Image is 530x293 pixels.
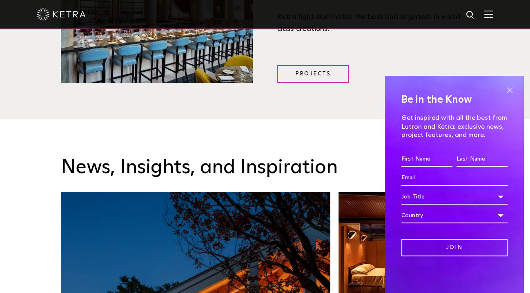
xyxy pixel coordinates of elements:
div: Job Title [401,189,508,205]
h3: News, Insights, and Inspiration [61,156,469,180]
input: Join [401,239,508,256]
h4: Be in the Know [401,92,508,108]
div: Country [401,208,508,223]
input: Last Name [457,152,508,167]
a: Projects [277,65,349,83]
img: Hamburger%20Nav.svg [484,10,493,18]
p: Get inspired with all the best from Lutron and Ketra: exclusive news, project features, and more. [401,114,508,139]
input: First Name [401,152,452,167]
img: search icon [465,10,476,20]
input: Email [401,170,508,186]
img: ketra-logo-2019-white [37,8,86,20]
